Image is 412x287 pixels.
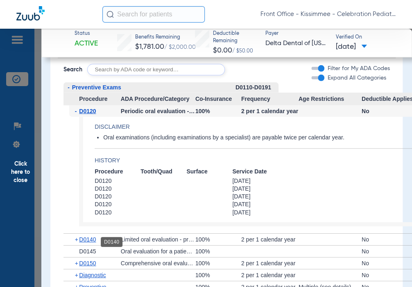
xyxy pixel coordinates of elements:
div: 100% [195,269,241,281]
span: / $50.00 [232,49,253,54]
span: Procedure [63,93,121,106]
div: 2 per 1 calendar year [241,234,299,245]
img: Search Icon [106,11,114,18]
span: Procedure [95,168,140,175]
span: [DATE] [232,185,278,193]
div: D0110-D0191 [235,82,278,93]
div: Comprehensive oral evaluation - new or established patient [121,257,195,269]
span: [DATE] [232,209,278,216]
div: 100% [195,105,241,117]
span: Search [63,66,82,74]
div: 100% [195,246,241,257]
input: Search by ADA code or keyword… [87,64,225,75]
span: Verified On [335,34,398,41]
span: + [75,269,79,281]
span: Tooth/Quad [140,168,186,175]
span: Payer [265,30,328,38]
iframe: Chat Widget [371,248,412,287]
span: Service Date [232,168,278,175]
span: Active [75,39,98,49]
span: Preventive Exams [72,84,121,91]
div: Limited oral evaluation - problem focused [121,234,195,245]
span: [DATE] [232,200,278,208]
div: 2 per 1 calendar year [241,257,299,269]
div: Periodic oral evaluation - established patient [121,105,195,117]
div: 100% [195,234,241,245]
div: 100% [195,257,241,269]
span: Front Office - Kissimmee - Celebration Pediatric Dentistry [260,10,396,18]
span: D0145 [79,248,96,255]
span: D0150 [79,260,96,266]
span: - [68,84,70,91]
span: / $2,000.00 [164,44,196,50]
img: Zuub Logo [16,6,45,20]
span: Age Restrictions [299,93,362,106]
span: - [75,105,79,117]
span: Co-Insurance [195,93,241,106]
span: [DATE] [335,42,367,52]
label: Filter for My ADA Codes [326,64,390,73]
span: Deductible Remaining [213,30,258,45]
span: Diagnostic [79,272,106,278]
span: D0140 [79,236,96,243]
span: [DATE] [232,177,278,185]
div: 2 per 1 calendar year [241,105,299,117]
span: Surface [186,168,232,175]
span: D0120 [79,108,96,114]
span: D0120 [95,193,140,200]
span: $0.00 [213,47,232,54]
div: Oral evaluation for a patient under three years of age and counseling with primary caregiver [121,246,195,257]
span: $1,781.00 [135,43,164,50]
span: Expand All Categories [328,75,386,81]
div: 2 per 1 calendar year [241,269,299,281]
span: Frequency [241,93,299,106]
input: Search for patients [102,6,205,23]
span: ADA Procedure/Category [121,93,195,106]
span: D0120 [95,200,140,208]
span: Benefits Remaining [135,34,196,41]
div: D0140 [101,237,122,247]
span: [DATE] [232,193,278,200]
span: + [75,234,79,245]
span: D0120 [95,185,140,193]
span: Delta Dental of [US_STATE] [265,39,328,49]
span: D0120 [95,209,140,216]
span: Status [75,30,98,38]
span: D0120 [95,177,140,185]
span: + [75,257,79,269]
